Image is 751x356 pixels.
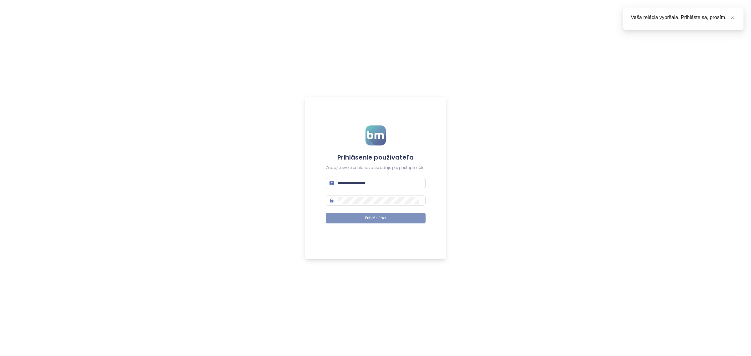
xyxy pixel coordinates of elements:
[365,215,386,221] span: Prihlásiť sa
[326,165,426,171] div: Zadajte svoje prihlasovacie údaje pre prístup k účtu.
[631,14,736,21] div: Vaša relácia vypršala. Prihláste sa, prosím.
[730,15,735,19] span: close
[326,213,426,223] button: Prihlásiť sa
[330,181,334,185] span: mail
[330,198,334,203] span: lock
[365,125,386,145] img: logo
[326,153,426,162] h4: Prihlásenie používateľa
